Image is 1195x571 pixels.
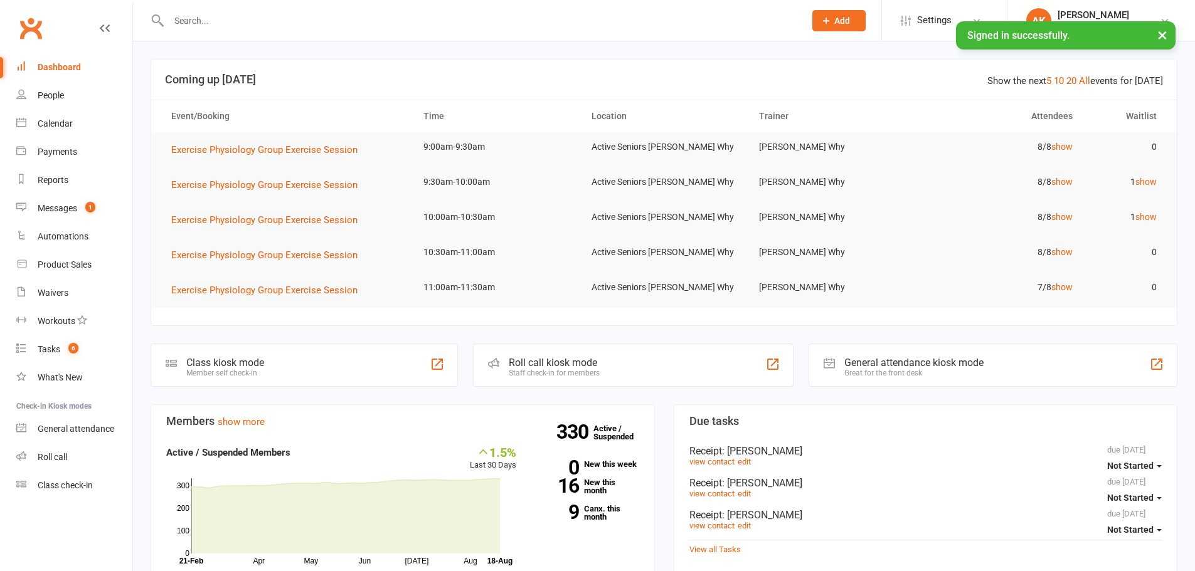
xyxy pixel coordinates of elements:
[535,503,579,521] strong: 9
[748,167,916,197] td: [PERSON_NAME] Why
[218,416,265,427] a: show more
[1084,202,1168,232] td: 1
[1107,493,1154,503] span: Not Started
[186,357,264,369] div: Class kiosk mode
[85,202,95,212] span: 1
[1084,100,1168,132] th: Waitlist
[16,53,132,81] a: Dashboard
[748,238,916,267] td: [PERSON_NAME] Why
[16,251,132,279] a: Product Sales
[748,132,916,162] td: [PERSON_NAME] Why
[412,132,580,162] td: 9:00am-9:30am
[16,110,132,138] a: Calendar
[16,81,132,110] a: People
[916,273,1084,302] td: 7/8
[38,231,88,241] div: Automations
[1107,461,1154,471] span: Not Started
[412,167,580,197] td: 9:30am-10:00am
[748,100,916,132] th: Trainer
[38,259,92,270] div: Product Sales
[1051,177,1073,187] a: show
[470,445,516,459] div: 1.5%
[580,202,748,232] td: Active Seniors [PERSON_NAME] Why
[165,12,796,29] input: Search...
[38,344,60,354] div: Tasks
[738,489,751,498] a: edit
[1051,142,1073,152] a: show
[1084,273,1168,302] td: 0
[580,238,748,267] td: Active Seniors [PERSON_NAME] Why
[916,202,1084,232] td: 8/8
[1084,132,1168,162] td: 0
[722,477,802,489] span: : [PERSON_NAME]
[1135,177,1157,187] a: show
[16,471,132,500] a: Class kiosk mode
[689,521,735,530] a: view contact
[1026,8,1051,33] div: AK
[1066,75,1076,86] a: 20
[1151,21,1174,48] button: ×
[38,147,77,157] div: Payments
[722,445,802,457] span: : [PERSON_NAME]
[1107,454,1162,477] button: Not Started
[412,100,580,132] th: Time
[171,144,358,155] span: Exercise Physiology Group Exercise Session
[38,452,67,462] div: Roll call
[844,369,984,377] div: Great for the front desk
[171,249,358,261] span: Exercise Physiology Group Exercise Session
[165,73,1163,86] h3: Coming up [DATE]
[1107,518,1162,541] button: Not Started
[580,100,748,132] th: Location
[689,489,735,498] a: view contact
[593,415,649,450] a: 330Active / Suspended
[509,369,600,377] div: Staff check-in for members
[812,10,866,31] button: Add
[38,372,83,382] div: What's New
[16,194,132,223] a: Messages 1
[412,202,580,232] td: 10:00am-10:30am
[916,100,1084,132] th: Attendees
[1051,247,1073,257] a: show
[16,335,132,364] a: Tasks 6
[509,357,600,369] div: Roll call kiosk mode
[916,132,1084,162] td: 8/8
[987,73,1163,88] div: Show the next events for [DATE]
[967,29,1070,41] span: Signed in successfully.
[917,6,952,34] span: Settings
[166,447,290,458] strong: Active / Suspended Members
[1054,75,1064,86] a: 10
[535,478,639,495] a: 16New this month
[535,505,639,521] a: 9Canx. this month
[38,90,64,100] div: People
[1084,238,1168,267] td: 0
[38,288,68,298] div: Waivers
[580,273,748,302] td: Active Seniors [PERSON_NAME] Why
[171,142,366,157] button: Exercise Physiology Group Exercise Session
[1058,9,1148,21] div: [PERSON_NAME]
[748,202,916,232] td: [PERSON_NAME] Why
[16,279,132,307] a: Waivers
[38,480,93,490] div: Class check-in
[16,138,132,166] a: Payments
[171,214,358,226] span: Exercise Physiology Group Exercise Session
[166,415,639,427] h3: Members
[916,167,1084,197] td: 8/8
[171,177,366,192] button: Exercise Physiology Group Exercise Session
[1046,75,1051,86] a: 5
[68,343,78,354] span: 6
[689,445,1162,457] div: Receipt
[1058,21,1148,32] div: Staying Active Dee Why
[16,166,132,194] a: Reports
[1084,167,1168,197] td: 1
[186,369,264,377] div: Member self check-in
[16,443,132,471] a: Roll call
[38,175,68,185] div: Reports
[738,457,751,466] a: edit
[1107,486,1162,509] button: Not Started
[834,16,850,26] span: Add
[38,316,75,326] div: Workouts
[171,283,366,298] button: Exercise Physiology Group Exercise Session
[535,460,639,468] a: 0New this week
[535,476,579,495] strong: 16
[171,179,358,191] span: Exercise Physiology Group Exercise Session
